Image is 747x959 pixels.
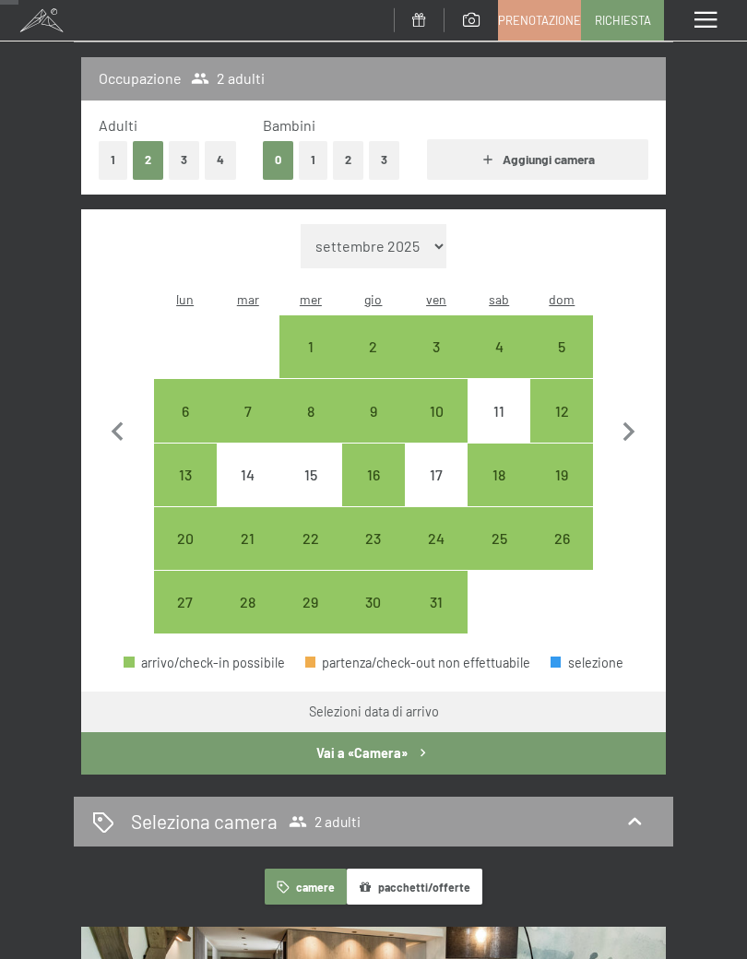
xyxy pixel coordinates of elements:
div: Tue Oct 14 2025 [217,444,279,506]
abbr: mercoledì [300,291,322,307]
button: Mese successivo [610,224,648,634]
div: Sat Oct 18 2025 [468,444,530,506]
div: arrivo/check-in non effettuabile [468,379,530,442]
div: Sun Oct 26 2025 [530,507,593,570]
div: arrivo/check-in possibile [342,571,405,633]
div: 18 [469,468,528,527]
div: 29 [281,595,340,654]
div: arrivo/check-in possibile [342,444,405,506]
button: 4 [205,141,236,179]
div: Wed Oct 01 2025 [279,315,342,378]
div: 23 [344,531,403,590]
span: Richiesta [595,12,651,29]
div: Wed Oct 29 2025 [279,571,342,633]
div: 17 [407,468,466,527]
div: arrivo/check-in possibile [405,315,468,378]
abbr: martedì [237,291,259,307]
div: Sat Oct 04 2025 [468,315,530,378]
div: arrivo/check-in non effettuabile [217,444,279,506]
div: 25 [469,531,528,590]
div: Wed Oct 08 2025 [279,379,342,442]
div: Fri Oct 31 2025 [405,571,468,633]
button: 2 [133,141,163,179]
div: arrivo/check-in possibile [342,507,405,570]
div: Mon Oct 13 2025 [154,444,217,506]
div: Thu Oct 02 2025 [342,315,405,378]
div: 27 [156,595,215,654]
div: arrivo/check-in possibile [279,571,342,633]
abbr: sabato [489,291,509,307]
button: Aggiungi camera [427,139,648,180]
div: arrivo/check-in possibile [217,379,279,442]
h3: Occupazione [99,68,182,89]
div: arrivo/check-in possibile [468,315,530,378]
div: 24 [407,531,466,590]
button: 2 [333,141,363,179]
div: 30 [344,595,403,654]
button: Vai a «Camera» [81,732,666,775]
div: Mon Oct 20 2025 [154,507,217,570]
button: 1 [299,141,327,179]
div: Wed Oct 15 2025 [279,444,342,506]
div: 11 [469,404,528,463]
div: arrivo/check-in non effettuabile [405,444,468,506]
div: 12 [532,404,591,463]
abbr: venerdì [426,291,446,307]
div: 10 [407,404,466,463]
div: 6 [156,404,215,463]
button: camere [265,869,346,905]
div: Tue Oct 21 2025 [217,507,279,570]
div: 15 [281,468,340,527]
div: arrivo/check-in possibile [405,571,468,633]
div: arrivo/check-in possibile [530,315,593,378]
span: Prenotazione [498,12,581,29]
div: Fri Oct 24 2025 [405,507,468,570]
div: Sun Oct 19 2025 [530,444,593,506]
div: 20 [156,531,215,590]
div: 21 [219,531,278,590]
div: Fri Oct 03 2025 [405,315,468,378]
button: 0 [263,141,293,179]
div: arrivo/check-in possibile [217,571,279,633]
div: Sat Oct 25 2025 [468,507,530,570]
div: 5 [532,339,591,398]
div: Wed Oct 22 2025 [279,507,342,570]
a: Prenotazione [499,1,580,40]
div: 4 [469,339,528,398]
h2: Seleziona camera [131,808,278,835]
div: 1 [281,339,340,398]
div: arrivo/check-in possibile [530,379,593,442]
button: 3 [169,141,199,179]
div: Thu Oct 09 2025 [342,379,405,442]
div: arrivo/check-in possibile [217,507,279,570]
span: 2 adulti [191,68,266,89]
div: arrivo/check-in possibile [124,657,285,669]
div: Mon Oct 06 2025 [154,379,217,442]
div: arrivo/check-in possibile [405,379,468,442]
div: 2 [344,339,403,398]
div: selezione [551,657,623,669]
abbr: lunedì [176,291,194,307]
div: Thu Oct 23 2025 [342,507,405,570]
div: arrivo/check-in possibile [342,379,405,442]
div: 26 [532,531,591,590]
div: Tue Oct 28 2025 [217,571,279,633]
div: arrivo/check-in possibile [279,507,342,570]
div: 28 [219,595,278,654]
div: 31 [407,595,466,654]
div: arrivo/check-in non effettuabile [279,444,342,506]
button: 1 [99,141,127,179]
div: 14 [219,468,278,527]
abbr: domenica [549,291,575,307]
button: pacchetti/offerte [347,869,482,905]
div: Thu Oct 16 2025 [342,444,405,506]
div: arrivo/check-in possibile [154,571,217,633]
div: Sat Oct 11 2025 [468,379,530,442]
div: arrivo/check-in possibile [530,507,593,570]
div: 8 [281,404,340,463]
div: Fri Oct 10 2025 [405,379,468,442]
div: arrivo/check-in possibile [342,315,405,378]
div: 16 [344,468,403,527]
span: Bambini [263,116,315,134]
div: arrivo/check-in possibile [154,507,217,570]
